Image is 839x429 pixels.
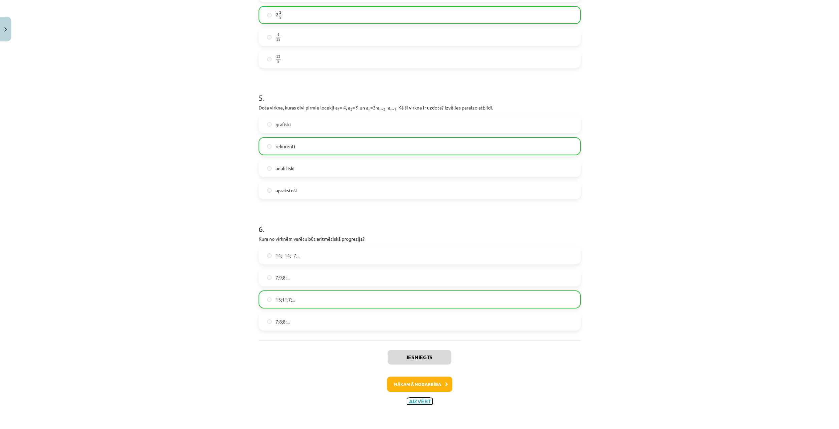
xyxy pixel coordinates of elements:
[368,106,370,112] sub: n
[390,106,396,112] sub: n−1
[388,350,451,365] button: Iesniegts
[267,253,272,258] input: 14;−14;−7;...
[276,143,295,150] span: rekurenti
[267,188,272,193] input: aprakstoši
[277,60,279,63] span: 5
[276,165,295,172] span: analītiski
[259,235,581,242] p: Kura no virknēm varētu būt aritmētiskā progresija?
[276,38,280,41] span: 15
[267,166,272,171] input: analītiski
[276,13,278,17] span: 2
[338,106,340,112] sub: 1
[267,297,272,302] input: 15;11;7;...
[276,55,280,58] span: 13
[259,81,581,102] h1: 5 .
[259,104,581,111] p: Dota virkne, kuras divi pirmie locekļi a = 4, a = 9 un a =3⋅a −a . Kā šī virkne ir uzdota? Izvēli...
[276,187,297,194] span: aprakstoši
[387,377,452,392] button: Nākamā nodarbība
[276,296,295,303] span: 15;11;7;...
[276,121,291,128] span: grafiski
[276,252,300,259] span: 14;−14;−7;...
[267,144,272,149] input: rekurenti
[267,319,272,324] input: 7;8;8;...
[267,275,272,280] input: 7;9;8;...
[350,106,352,112] sub: 2
[267,122,272,127] input: grafiski
[279,11,281,14] span: 2
[259,213,581,233] h1: 6 .
[407,398,432,405] button: Aizvērt
[276,274,290,281] span: 7;9;8;...
[4,27,7,32] img: icon-close-lesson-0947bae3869378f0d4975bcd49f059093ad1ed9edebbc8119c70593378902aed.svg
[379,106,385,112] sub: n−2
[276,318,290,325] span: 7;8;8;...
[277,33,279,36] span: 4
[279,16,281,19] span: 5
